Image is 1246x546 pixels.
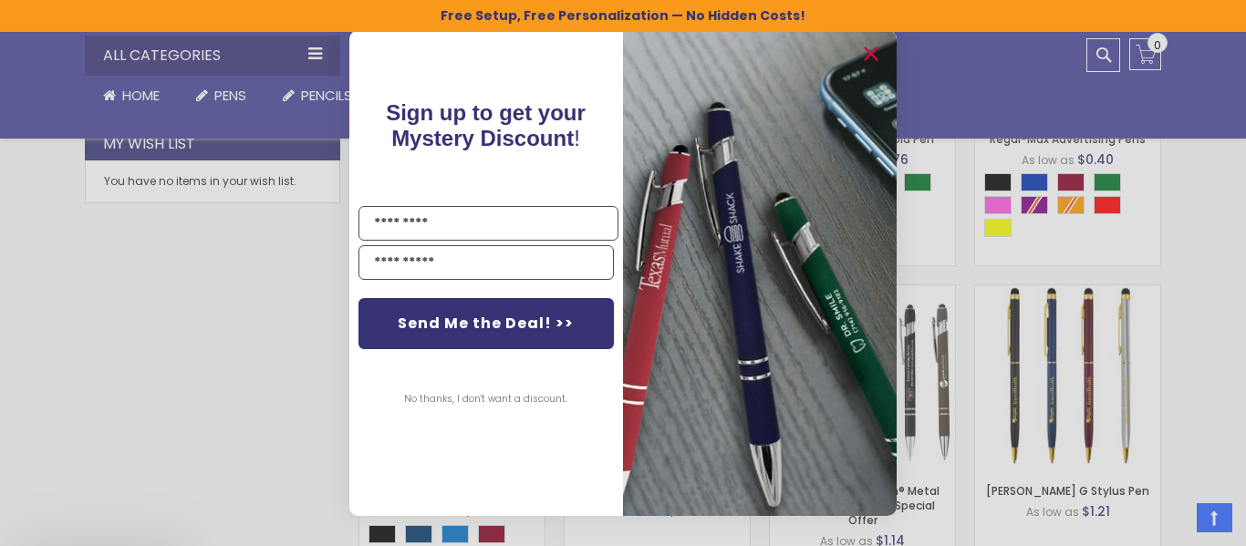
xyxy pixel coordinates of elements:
[857,39,886,68] button: Close dialog
[396,376,577,422] button: No thanks, I don't want a discount.
[387,100,587,150] span: !
[623,30,897,516] img: pop-up-image
[358,298,614,349] button: Send Me the Deal! >>
[387,100,587,150] span: Sign up to get your Mystery Discount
